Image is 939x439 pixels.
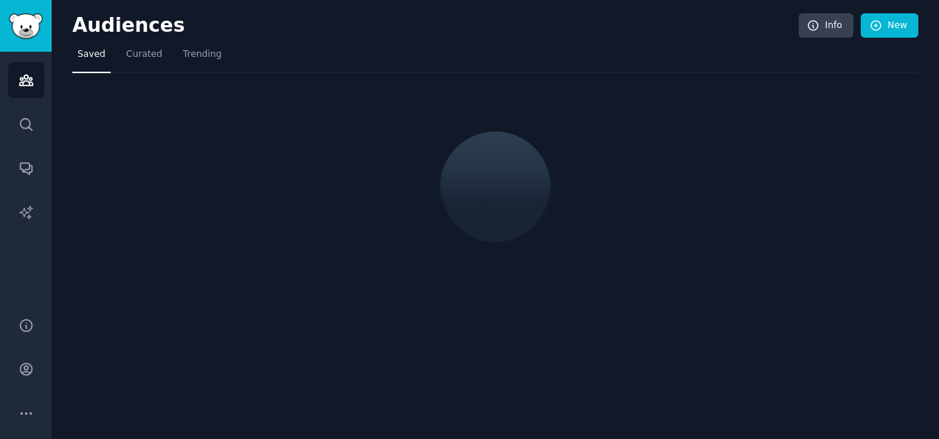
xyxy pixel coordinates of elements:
span: Trending [183,48,221,61]
a: Curated [121,43,168,73]
span: Curated [126,48,162,61]
a: Info [799,13,853,38]
span: Saved [78,48,106,61]
a: Saved [72,43,111,73]
img: GummySearch logo [9,13,43,39]
h2: Audiences [72,14,799,38]
a: Trending [178,43,227,73]
a: New [861,13,918,38]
